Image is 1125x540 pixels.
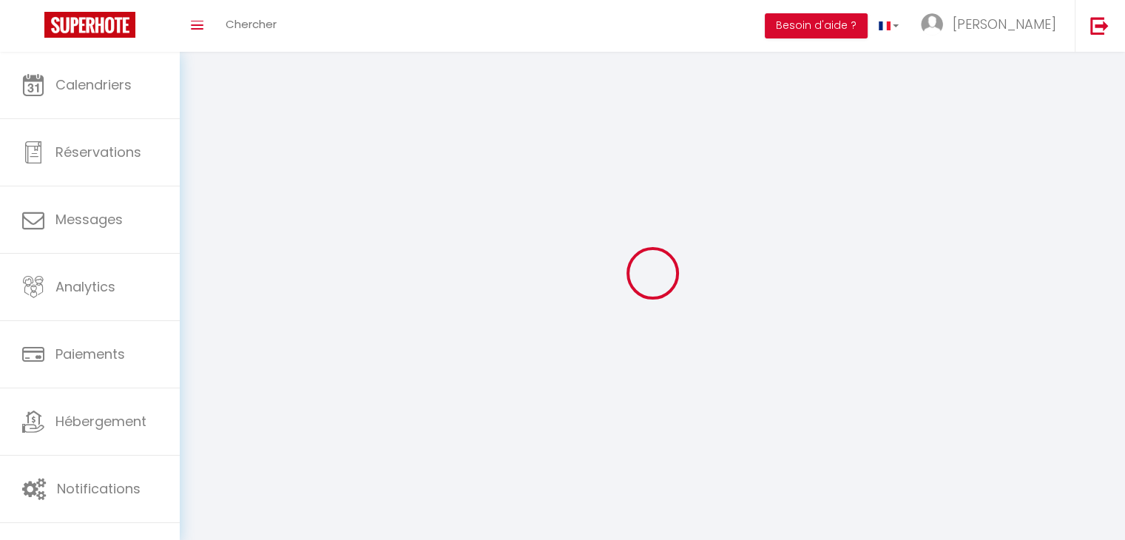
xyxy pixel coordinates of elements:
[44,12,135,38] img: Super Booking
[55,345,125,363] span: Paiements
[55,412,146,431] span: Hébergement
[953,15,1056,33] span: [PERSON_NAME]
[1090,16,1109,35] img: logout
[55,210,123,229] span: Messages
[57,479,141,498] span: Notifications
[226,16,277,32] span: Chercher
[55,143,141,161] span: Réservations
[55,75,132,94] span: Calendriers
[55,277,115,296] span: Analytics
[921,13,943,36] img: ...
[765,13,868,38] button: Besoin d'aide ?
